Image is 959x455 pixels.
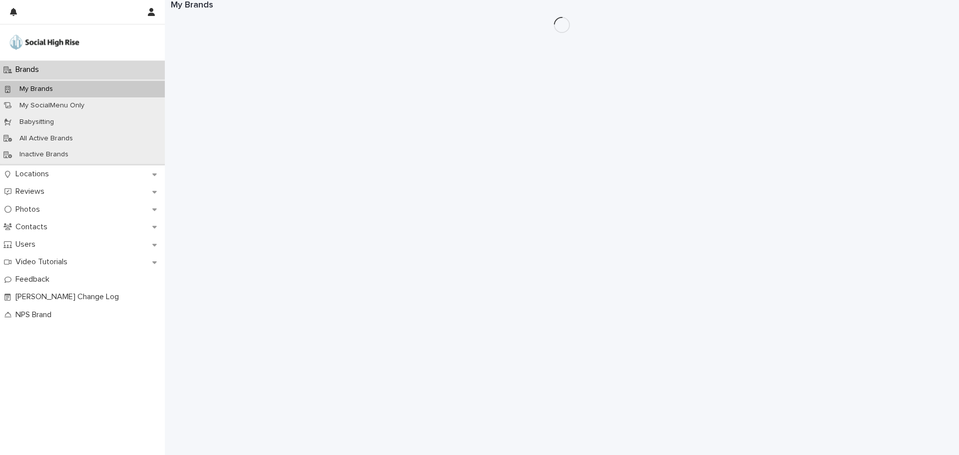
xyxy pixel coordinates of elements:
p: Reviews [11,187,52,196]
p: My Brands [11,85,61,93]
p: All Active Brands [11,134,81,143]
p: Inactive Brands [11,150,76,159]
p: Video Tutorials [11,257,75,267]
img: o5DnuTxEQV6sW9jFYBBf [8,32,81,52]
p: Brands [11,65,47,74]
p: Feedback [11,275,57,284]
p: [PERSON_NAME] Change Log [11,292,127,302]
p: My SocialMenu Only [11,101,92,110]
p: Contacts [11,222,55,232]
p: NPS Brand [11,310,59,320]
p: Users [11,240,43,249]
p: Photos [11,205,48,214]
p: Babysitting [11,118,62,126]
p: Locations [11,169,57,179]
